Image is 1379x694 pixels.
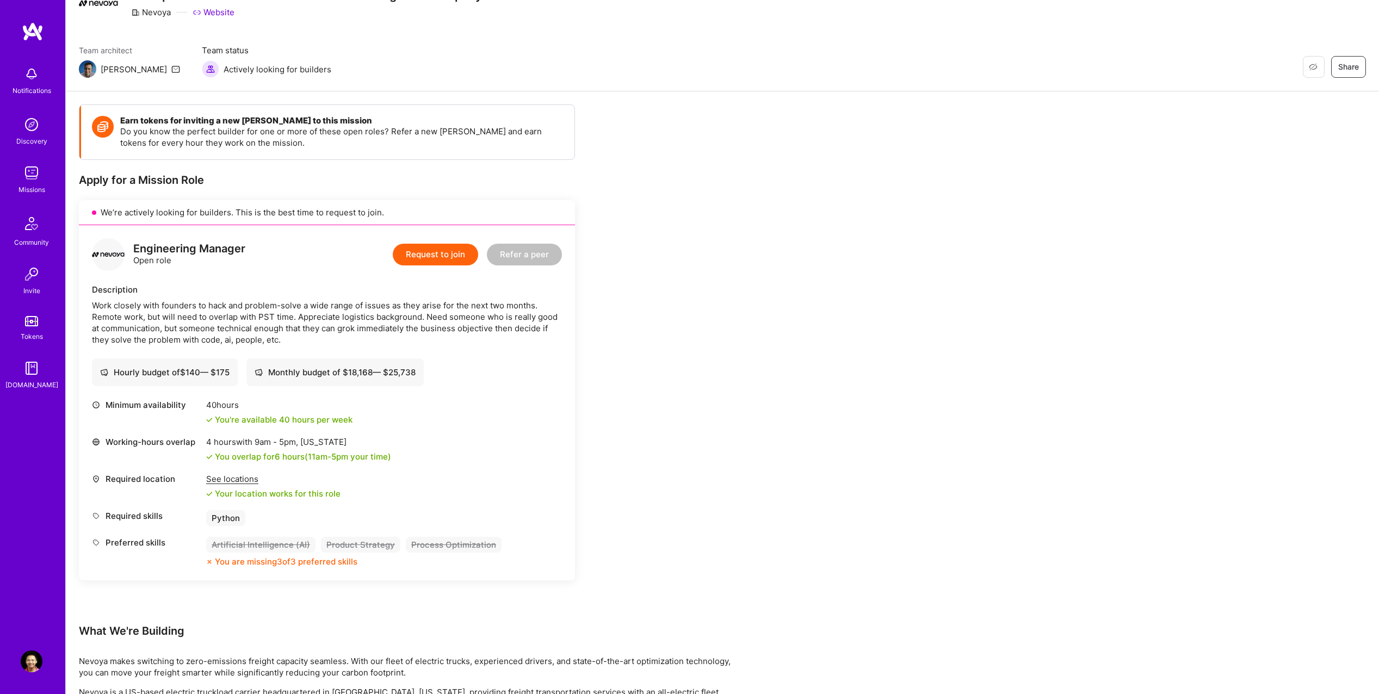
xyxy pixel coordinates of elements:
[171,65,180,73] i: icon Mail
[5,379,58,391] div: [DOMAIN_NAME]
[321,537,400,553] div: Product Strategy
[215,556,357,567] div: You are missing 3 of 3 preferred skills
[133,243,245,255] div: Engineering Manager
[21,63,42,85] img: bell
[92,300,562,345] div: Work closely with founders to hack and problem-solve a wide range of issues as they arise for the...
[21,263,42,285] img: Invite
[206,537,316,553] div: Artificial Intelligence (AI)
[1338,61,1359,72] span: Share
[21,162,42,184] img: teamwork
[215,451,391,462] div: You overlap for 6 hours ( your time)
[131,7,171,18] div: Nevoya
[25,316,38,326] img: tokens
[92,438,100,446] i: icon World
[1309,63,1318,71] i: icon EyeClosed
[92,538,100,547] i: icon Tag
[133,243,245,266] div: Open role
[92,116,114,138] img: Token icon
[13,85,51,96] div: Notifications
[206,417,213,423] i: icon Check
[252,437,300,447] span: 9am - 5pm ,
[92,238,125,271] img: logo
[92,401,100,409] i: icon Clock
[79,655,732,678] p: Nevoya makes switching to zero-emissions freight capacity seamless. With our fleet of electric tr...
[21,357,42,379] img: guide book
[92,284,562,295] div: Description
[206,559,213,565] i: icon CloseOrange
[79,200,575,225] div: We’re actively looking for builders. This is the best time to request to join.
[18,210,45,237] img: Community
[21,650,42,672] img: User Avatar
[487,244,562,265] button: Refer a peer
[202,45,331,56] span: Team status
[120,126,564,148] p: Do you know the perfect builder for one or more of these open roles? Refer a new [PERSON_NAME] an...
[14,237,49,248] div: Community
[79,45,180,56] span: Team architect
[92,537,201,548] div: Preferred skills
[23,285,40,296] div: Invite
[92,436,201,448] div: Working-hours overlap
[92,399,201,411] div: Minimum availability
[206,491,213,497] i: icon Check
[308,451,348,462] span: 11am - 5pm
[206,436,391,448] div: 4 hours with [US_STATE]
[131,8,140,17] i: icon CompanyGray
[206,510,245,526] div: Python
[18,184,45,195] div: Missions
[16,135,47,147] div: Discovery
[92,512,100,520] i: icon Tag
[100,368,108,376] i: icon Cash
[120,116,564,126] h4: Earn tokens for inviting a new [PERSON_NAME] to this mission
[206,399,353,411] div: 40 hours
[202,60,219,78] img: Actively looking for builders
[92,475,100,483] i: icon Location
[21,114,42,135] img: discovery
[79,624,732,638] div: What We're Building
[255,367,416,378] div: Monthly budget of $ 18,168 — $ 25,738
[101,64,167,75] div: [PERSON_NAME]
[224,64,331,75] span: Actively looking for builders
[193,7,234,18] a: Website
[206,473,341,485] div: See locations
[92,473,201,485] div: Required location
[22,22,44,41] img: logo
[100,367,230,378] div: Hourly budget of $ 140 — $ 175
[21,331,43,342] div: Tokens
[79,60,96,78] img: Team Architect
[92,510,201,522] div: Required skills
[79,173,575,187] div: Apply for a Mission Role
[406,537,502,553] div: Process Optimization
[206,454,213,460] i: icon Check
[393,244,478,265] button: Request to join
[206,414,353,425] div: You're available 40 hours per week
[255,368,263,376] i: icon Cash
[206,488,341,499] div: Your location works for this role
